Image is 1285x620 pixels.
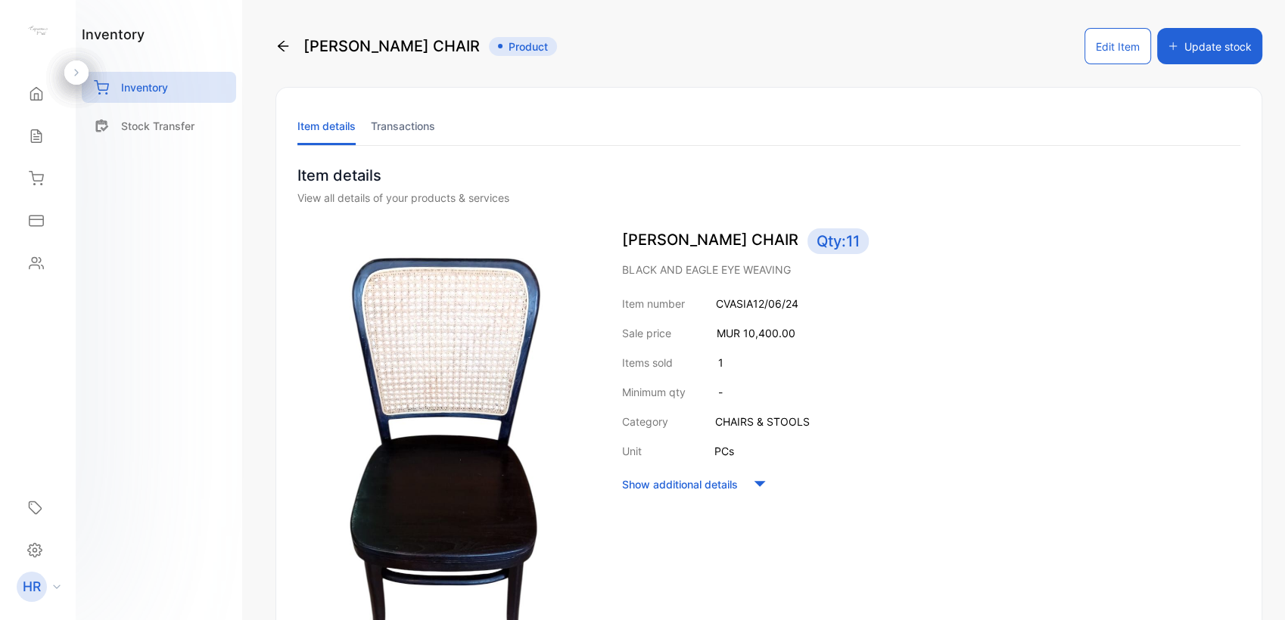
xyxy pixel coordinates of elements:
[275,28,557,64] div: [PERSON_NAME] CHAIR
[121,79,168,95] p: Inventory
[622,443,642,459] p: Unit
[622,355,673,370] p: Items sold
[121,118,194,134] p: Stock Transfer
[807,228,869,254] span: Qty: 11
[297,164,1240,187] p: Item details
[297,107,356,145] li: Item details
[716,296,798,312] p: CVASIA12/06/24
[718,384,723,400] p: -
[622,296,685,312] p: Item number
[489,37,557,56] span: Product
[26,20,49,42] img: logo
[297,190,1240,206] div: View all details of your products & services
[622,325,671,341] p: Sale price
[714,443,734,459] p: PCs
[1084,28,1151,64] button: Edit Item
[622,476,738,492] p: Show additional details
[371,107,435,145] li: Transactions
[82,72,236,103] a: Inventory
[622,228,1240,254] p: [PERSON_NAME] CHAIR
[715,414,810,429] p: CHAIRS & STOOLS
[82,24,145,45] h1: inventory
[622,414,668,429] p: Category
[82,110,236,141] a: Stock Transfer
[622,262,1240,277] p: BLACK AND EAGLE EYE WEAVING
[717,327,795,339] span: MUR 10,400.00
[1157,28,1262,64] button: Update stock
[718,355,723,370] p: 1
[622,384,686,400] p: Minimum qty
[23,577,41,597] p: HR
